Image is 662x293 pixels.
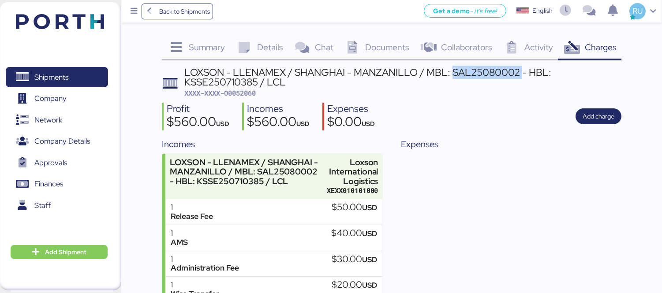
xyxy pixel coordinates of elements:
[167,115,229,130] div: $560.00
[171,255,239,264] div: 1
[6,131,108,152] a: Company Details
[576,108,621,124] button: Add charge
[184,89,256,97] span: XXXX-XXXX-O0052060
[332,203,377,212] div: $50.00
[171,280,219,289] div: 1
[127,4,142,19] button: Menu
[11,245,108,259] button: Add Shipment
[159,6,210,17] span: Back to Shipments
[171,238,188,247] div: AMS
[170,158,322,185] div: LOXSON - LLENAMEX / SHANGHAI - MANZANILLO / MBL: SAL25080002 - HBL: KSSE250710385 / LCL
[162,137,382,151] div: Incomes
[247,103,310,115] div: Incomes
[315,41,333,53] span: Chat
[524,41,553,53] span: Activity
[296,119,310,128] span: USD
[362,203,377,212] span: USD
[247,115,310,130] div: $560.00
[332,255,377,264] div: $30.00
[34,114,62,126] span: Network
[332,280,377,290] div: $20.00
[34,199,51,212] span: Staff
[257,41,283,53] span: Details
[362,280,377,290] span: USD
[327,115,375,130] div: $0.00
[171,229,188,238] div: 1
[189,41,225,53] span: Summary
[327,103,375,115] div: Expenses
[171,263,239,273] div: Administration Fee
[34,156,67,169] span: Approvals
[171,203,213,212] div: 1
[365,41,409,53] span: Documents
[45,247,86,257] span: Add Shipment
[34,135,90,148] span: Company Details
[362,255,377,264] span: USD
[6,110,108,130] a: Network
[441,41,492,53] span: Collaborators
[6,195,108,215] a: Staff
[632,5,643,17] span: RU
[585,41,617,53] span: Charges
[6,67,108,87] a: Shipments
[184,67,621,87] div: LOXSON - LLENAMEX / SHANGHAI - MANZANILLO / MBL: SAL25080002 - HBL: KSSE250710385 / LCL
[362,119,375,128] span: USD
[6,89,108,109] a: Company
[362,229,377,238] span: USD
[34,92,67,105] span: Company
[327,158,378,185] div: Loxson International Logistics
[327,186,378,195] div: XEXX010101000
[216,119,229,128] span: USD
[34,178,63,190] span: Finances
[171,212,213,221] div: Release Fee
[34,71,68,84] span: Shipments
[331,229,377,238] div: $40.00
[6,174,108,194] a: Finances
[401,137,621,151] div: Expenses
[142,4,213,19] a: Back to Shipments
[6,152,108,173] a: Approvals
[532,6,553,15] div: English
[583,111,614,122] span: Add charge
[167,103,229,115] div: Profit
